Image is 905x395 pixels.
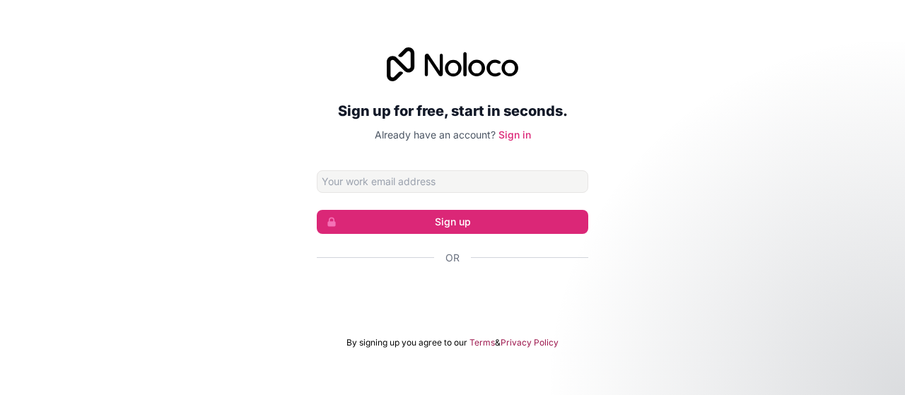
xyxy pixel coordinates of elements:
[469,337,495,348] a: Terms
[346,337,467,348] span: By signing up you agree to our
[317,170,588,193] input: Email address
[495,337,501,348] span: &
[317,210,588,234] button: Sign up
[375,129,496,141] span: Already have an account?
[445,251,460,265] span: Or
[501,337,559,348] a: Privacy Policy
[498,129,531,141] a: Sign in
[317,98,588,124] h2: Sign up for free, start in seconds.
[310,281,595,312] iframe: Sign in with Google Button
